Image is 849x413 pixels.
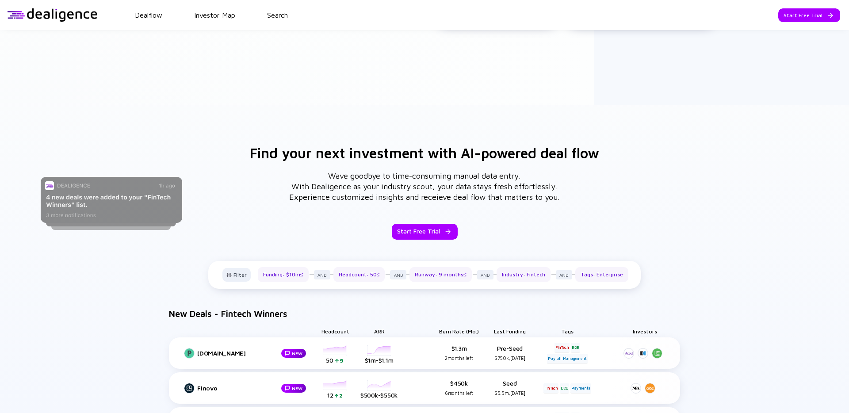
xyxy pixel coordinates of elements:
[197,349,280,357] div: [DOMAIN_NAME]
[570,383,591,393] div: Payments
[575,267,628,282] div: Tags: Enterprise
[445,389,473,397] div: 6 months left
[445,354,473,362] div: 2 months left
[547,354,587,363] div: Payroll Management
[250,146,599,160] h3: Find your next investment with AI-powered deal flow
[267,11,288,19] a: Search
[778,8,840,22] button: Start Free Trial
[357,325,402,337] div: ARR
[333,267,385,282] div: Headcount: 50≤
[560,383,569,393] div: B2B
[289,171,560,203] div: Wave goodbye to time-consuming manual data entry. With Dealigence as your industry scout, your da...
[194,11,235,19] a: Investor Map
[437,344,481,362] div: $1.3m
[539,325,596,337] div: Tags
[313,325,357,337] div: Headcount
[481,344,539,362] div: Pre-Seed
[543,383,559,393] div: FinTech
[609,325,680,337] div: Investors
[135,11,162,19] a: Dealflow
[409,267,472,282] div: Runway: 9 months≤
[497,267,551,282] div: Industry: Fintech
[392,224,458,240] button: Start Free Trial
[481,379,539,397] div: Seed
[555,343,570,352] div: FinTech
[258,267,309,282] div: Funding: $10m≤
[481,325,539,337] div: Last Funding
[437,379,481,397] div: $450k
[571,343,580,352] div: B2B
[481,354,539,362] div: $750k, [DATE]
[197,384,280,392] div: Finovo
[160,310,287,318] h4: New Deals - Fintech Winners
[437,325,481,337] div: Burn Rate (mo.)
[481,389,539,397] div: $5.5m, [DATE]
